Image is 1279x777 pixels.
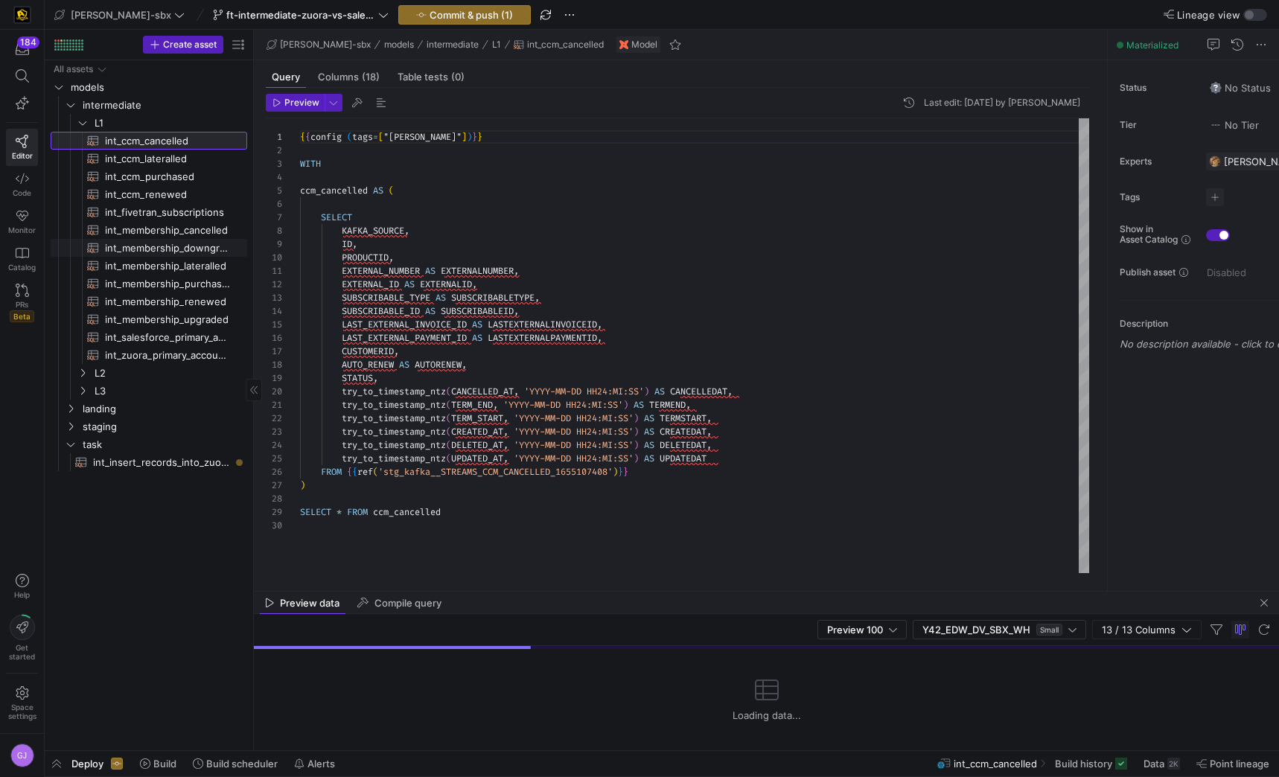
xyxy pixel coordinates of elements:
[404,278,415,290] span: AS
[8,226,36,234] span: Monitor
[1102,624,1181,636] span: 13 / 13 Columns
[6,203,38,240] a: Monitor
[441,265,514,277] span: EXTERNALNUMBER
[451,453,503,464] span: UPDATED_AT
[266,479,282,492] div: 27
[378,466,613,478] span: 'stg_kafka__STREAMS_CCM_CANCELLED_1655107408'
[300,131,305,143] span: {
[266,412,282,425] div: 22
[287,751,342,776] button: Alerts
[83,418,245,435] span: staging
[347,466,352,478] span: {
[362,72,380,82] span: (18)
[266,264,282,278] div: 11
[634,453,639,464] span: )
[510,36,607,54] button: int_ccm_cancelled
[425,305,436,317] span: AS
[51,96,247,114] div: Press SPACE to select this row.
[51,328,247,346] a: int_salesforce_primary_account​​​​​​​​​​
[300,185,368,196] span: ccm_cancelled
[514,412,634,424] span: 'YYYY-MM-DD HH24:MI:SS'
[503,399,623,411] span: 'YYYY-MM-DD HH24:MI:SS'
[1120,156,1194,167] span: Experts
[644,439,654,451] span: AS
[451,412,503,424] span: TERM_START
[514,426,634,438] span: 'YYYY-MM-DD HH24:MI:SS'
[1210,119,1259,131] span: No Tier
[374,598,441,608] span: Compile query
[644,453,654,464] span: AS
[342,439,446,451] span: try_to_timestamp_ntz
[1120,192,1194,202] span: Tags
[399,359,409,371] span: AS
[1036,624,1062,636] span: Small
[467,131,472,143] span: )
[707,439,712,451] span: ,
[105,258,230,275] span: int_membership_lateralled​​​​​​​​​​
[300,506,331,518] span: SELECT
[105,240,230,257] span: int_membership_downgraded​​​​​​​​​​
[404,225,409,237] span: ,
[6,278,38,328] a: PRsBeta
[13,590,31,599] span: Help
[51,435,247,453] div: Press SPACE to select this row.
[488,332,597,344] span: LASTEXTERNALPAYMENTID
[352,131,373,143] span: tags
[634,426,639,438] span: )
[727,386,733,397] span: ,
[380,36,418,54] button: models
[266,371,282,385] div: 19
[266,144,282,157] div: 2
[105,204,230,221] span: int_fivetran_subscriptions​​​​​​​​​​
[1167,758,1180,770] div: 2K
[618,466,623,478] span: }
[51,257,247,275] a: int_membership_lateralled​​​​​​​​​​
[300,158,321,170] span: WITH
[263,36,374,54] button: [PERSON_NAME]-sbx
[71,9,171,21] span: [PERSON_NAME]-sbx
[105,168,230,185] span: int_ccm_purchased​​​​​​​​​​
[266,345,282,358] div: 17
[342,332,467,344] span: LAST_EXTERNAL_PAYMENT_ID
[924,97,1080,108] div: Last edit: [DATE] by [PERSON_NAME]
[272,72,300,82] span: Query
[394,345,399,357] span: ,
[644,386,649,397] span: )
[1120,267,1176,278] span: Publish asset
[514,453,634,464] span: 'YYYY-MM-DD HH24:MI:SS'
[51,346,247,364] a: int_zuora_primary_accounts​​​​​​​​​​
[51,5,188,25] button: [PERSON_NAME]-sbx
[105,275,230,292] span: int_membership_purchased​​​​​​​​​​
[1092,620,1202,639] button: 13 / 13 Columns
[51,167,247,185] div: Press SPACE to select this row.
[524,386,644,397] span: 'YYYY-MM-DD HH24:MI:SS'
[1206,115,1263,135] button: No tierNo Tier
[342,225,404,237] span: KAFKA_SOURCE
[16,300,28,309] span: PRs
[83,400,245,418] span: landing
[660,426,707,438] span: CREATEDAT
[514,439,634,451] span: 'YYYY-MM-DD HH24:MI:SS'
[266,465,282,479] div: 26
[266,519,282,532] div: 30
[266,492,282,505] div: 28
[398,72,465,82] span: Table tests
[105,186,230,203] span: int_ccm_renewed​​​​​​​​​​
[95,365,245,382] span: L2
[352,238,357,250] span: ,
[51,185,247,203] a: int_ccm_renewed​​​​​​​​​​
[342,372,373,384] span: STATUS
[321,211,352,223] span: SELECT
[619,40,628,49] img: undefined
[105,347,230,364] span: int_zuora_primary_accounts​​​​​​​​​​
[310,131,342,143] span: config
[623,399,628,411] span: )
[493,399,498,411] span: ,
[143,36,223,54] button: Create asset
[280,39,371,50] span: [PERSON_NAME]-sbx
[660,412,707,424] span: TERMSTART
[357,466,373,478] span: ref
[425,265,436,277] span: AS
[649,399,686,411] span: TERMEND
[503,412,508,424] span: ,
